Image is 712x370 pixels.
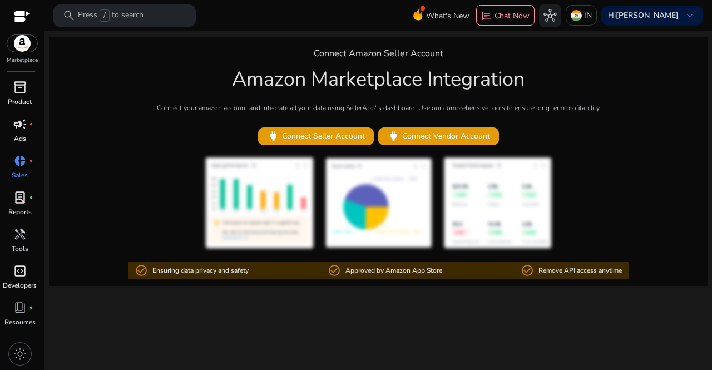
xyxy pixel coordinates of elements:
span: hub [543,9,557,22]
img: amazon.svg [7,35,37,52]
p: Remove API access anytime [538,265,622,276]
p: Connect your amazon account and integrate all your data using SellerApp' s dashboard. Use our com... [157,103,600,113]
mat-icon: check_circle_outline [328,264,341,277]
button: hub [539,4,561,27]
span: What's New [426,6,469,26]
p: Resources [4,317,36,327]
p: Developers [3,280,37,290]
p: IN [584,6,592,25]
button: chatChat Now [476,5,535,26]
p: Sales [12,170,28,180]
p: Chat Now [495,11,530,21]
p: Product [8,97,32,107]
p: Reports [8,207,32,217]
span: Connect Seller Account [267,130,365,142]
span: fiber_manual_record [29,195,33,200]
p: Hi [608,12,679,19]
h4: Connect Amazon Seller Account [314,48,443,59]
p: Tools [12,244,28,254]
span: handyman [13,228,27,241]
span: inventory_2 [13,81,27,94]
button: powerConnect Vendor Account [378,127,499,145]
p: Press to search [78,9,144,22]
p: Marketplace [7,56,38,65]
p: Approved by Amazon App Store [345,265,442,276]
span: fiber_manual_record [29,305,33,310]
span: light_mode [13,347,27,361]
button: powerConnect Seller Account [258,127,374,145]
span: chat [481,11,492,22]
p: Ensuring data privacy and safety [152,265,249,276]
span: lab_profile [13,191,27,204]
span: power [267,130,280,142]
span: fiber_manual_record [29,122,33,126]
mat-icon: check_circle_outline [135,264,148,277]
img: in.svg [571,10,582,21]
span: power [387,130,400,142]
span: Connect Vendor Account [387,130,490,142]
span: code_blocks [13,264,27,278]
span: campaign [13,117,27,131]
span: keyboard_arrow_down [683,9,696,22]
b: [PERSON_NAME] [616,10,679,21]
span: fiber_manual_record [29,159,33,163]
mat-icon: check_circle_outline [521,264,534,277]
span: book_4 [13,301,27,314]
span: donut_small [13,154,27,167]
span: search [62,9,76,22]
span: / [100,9,110,22]
h1: Amazon Marketplace Integration [232,67,525,91]
p: Ads [14,134,26,144]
